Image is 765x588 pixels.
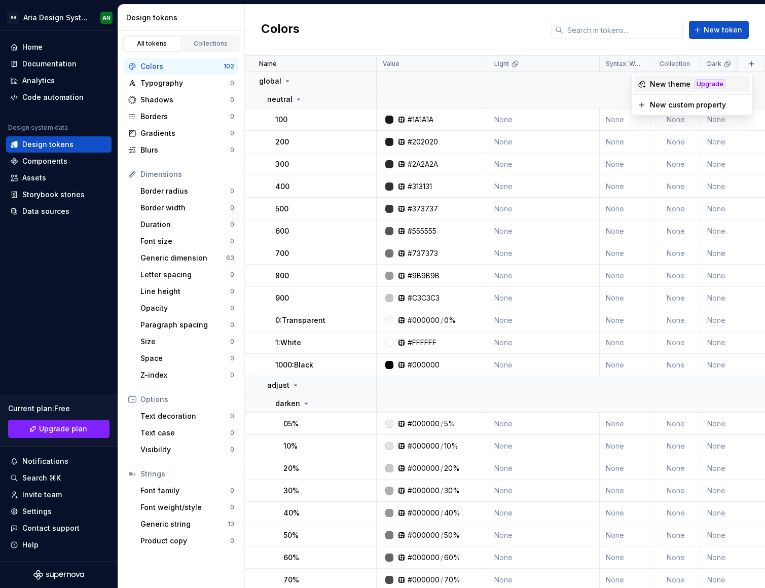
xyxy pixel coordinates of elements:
a: Upgrade plan [8,420,110,438]
div: 0 [230,287,234,296]
a: Size0 [136,334,238,350]
div: #000000 [408,419,440,429]
div: 0% [444,315,456,325]
div: Line height [140,286,230,297]
div: Analytics [22,76,55,86]
td: None [650,546,701,569]
div: 0 [230,354,234,362]
span: New token [704,25,742,35]
div: Generic string [140,519,228,529]
div: Collections [186,40,236,48]
div: Components [22,156,67,166]
div: Notifications [22,456,68,466]
div: #000000 [408,575,440,585]
div: Size [140,337,230,347]
a: Text case0 [136,425,238,441]
a: Typography0 [124,75,238,91]
td: None [600,480,650,502]
button: Help [6,537,112,553]
div: 0 [230,429,234,437]
div: Text decoration [140,411,230,421]
td: None [600,332,650,354]
svg: Supernova Logo [33,570,84,580]
td: None [488,413,600,435]
div: Visibility [140,445,230,455]
div: 0 [230,96,234,104]
td: None [600,413,650,435]
p: 20% [283,463,299,473]
p: 1000:Black [275,360,313,370]
div: #C3C3C3 [408,293,440,303]
div: AN [102,14,111,22]
a: Space0 [136,350,238,366]
div: Options [140,394,234,405]
p: 50% [283,530,299,540]
div: New custom property [650,100,726,110]
div: Help [22,540,39,550]
p: adjust [267,380,289,390]
div: / [441,486,443,496]
td: None [650,108,701,131]
div: Border width [140,203,230,213]
td: None [650,524,701,546]
td: None [600,153,650,175]
div: #737373 [408,248,438,259]
div: All tokens [127,40,177,48]
div: #000000 [408,463,440,473]
a: Duration0 [136,216,238,233]
div: Product copy [140,536,230,546]
div: 0 [230,237,234,245]
div: #000000 [408,486,440,496]
div: 0 [230,446,234,454]
a: Settings [6,503,112,520]
div: Settings [22,506,52,517]
div: Assets [22,173,46,183]
td: None [600,435,650,457]
a: Analytics [6,72,112,89]
a: Letter spacing0 [136,267,238,283]
div: #FFFFFF [408,338,436,348]
div: Aria Design System [23,13,88,23]
div: #1A1A1A [408,115,433,125]
p: 05% [283,419,299,429]
div: #373737 [408,204,438,214]
td: None [650,242,701,265]
div: 0 [230,129,234,137]
div: Contact support [22,523,80,533]
a: Documentation [6,56,112,72]
td: None [488,502,600,524]
div: / [441,419,443,429]
div: Gradients [140,128,230,138]
p: 0:Transparent [275,315,325,325]
div: Generic dimension [140,253,226,263]
a: Gradients0 [124,125,238,141]
td: None [650,435,701,457]
div: 0 [230,537,234,545]
div: #555555 [408,226,436,236]
a: Home [6,39,112,55]
div: Search ⌘K [22,473,61,483]
a: Product copy0 [136,533,238,549]
div: Border radius [140,186,230,196]
td: None [488,435,600,457]
td: None [488,265,600,287]
div: / [441,508,443,518]
a: Blurs0 [124,142,238,158]
button: ASAria Design SystemAN [2,7,116,28]
td: None [488,332,600,354]
td: None [650,502,701,524]
p: 10% [283,441,298,451]
div: / [441,315,443,325]
div: / [441,553,443,563]
span: Upgrade plan [39,424,87,434]
td: None [488,354,600,376]
td: None [600,457,650,480]
div: Blurs [140,145,230,155]
p: Light [494,60,509,68]
td: None [650,198,701,220]
div: 13 [228,520,234,528]
td: None [600,287,650,309]
h2: Colors [261,21,300,39]
div: #2A2A2A [408,159,438,169]
p: Name [259,60,277,68]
